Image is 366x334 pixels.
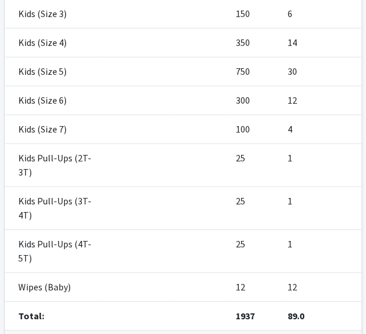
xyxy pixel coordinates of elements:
td: 12 [229,273,281,302]
td: 350 [229,28,281,57]
td: Kids Pull-Ups (2T-3T) [5,144,102,187]
td: 1 [281,187,362,230]
td: Kids Pull-Ups (3T-4T) [5,187,102,230]
td: Wipes (Baby) [5,273,102,302]
td: Kids (Size 7) [5,115,102,144]
td: 4 [281,115,362,144]
td: 750 [229,57,281,86]
td: Kids Pull-Ups (4T-5T) [5,230,102,273]
td: 12 [281,86,362,115]
strong: 89.0 [288,310,305,322]
td: 300 [229,86,281,115]
td: 25 [229,144,281,187]
td: 25 [229,187,281,230]
td: 14 [281,28,362,57]
strong: 1937 [236,310,255,322]
td: 12 [281,273,362,302]
td: Kids (Size 4) [5,28,102,57]
td: Kids (Size 6) [5,86,102,115]
td: 100 [229,115,281,144]
td: Kids (Size 5) [5,57,102,86]
td: 25 [229,230,281,273]
strong: Total: [19,310,45,322]
td: 30 [281,57,362,86]
td: 1 [281,144,362,187]
td: 1 [281,230,362,273]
